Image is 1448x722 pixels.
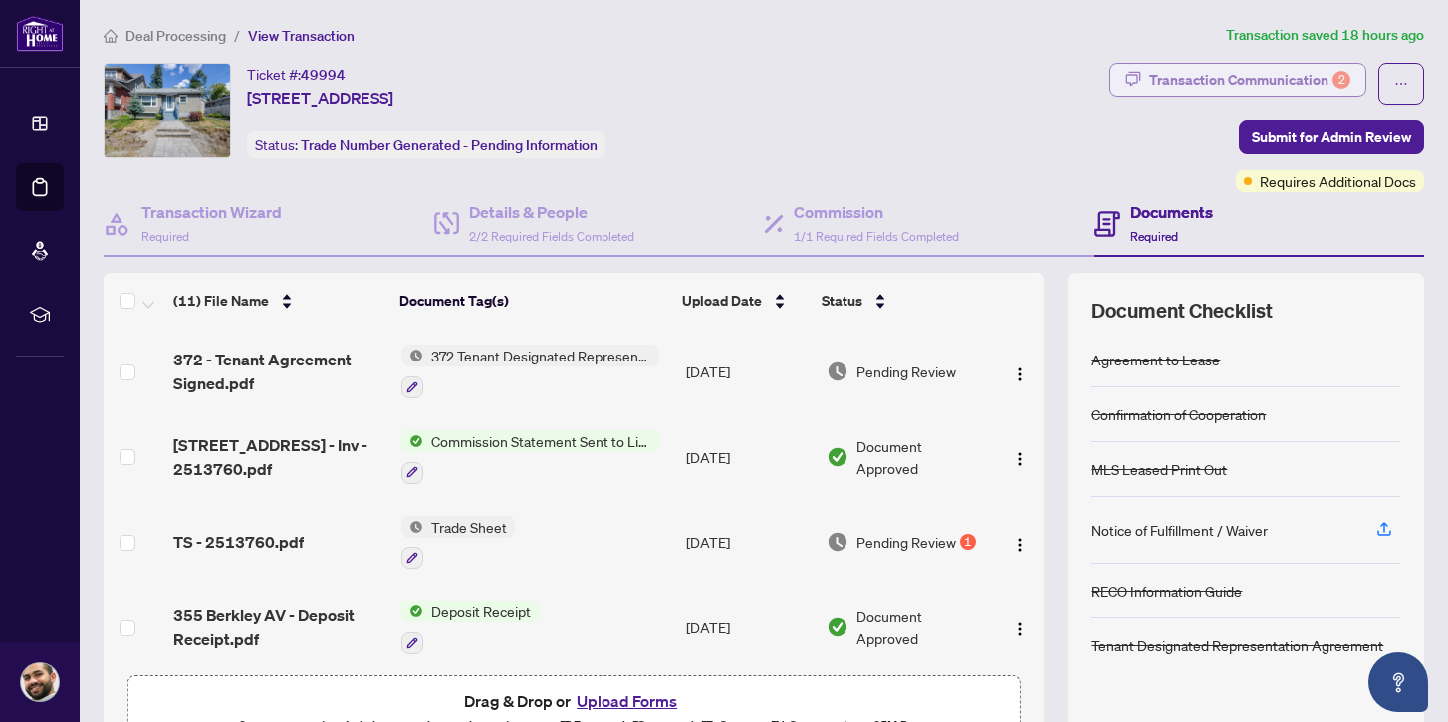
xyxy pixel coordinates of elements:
[678,329,819,414] td: [DATE]
[682,290,762,312] span: Upload Date
[960,534,976,550] div: 1
[794,229,959,244] span: 1/1 Required Fields Completed
[173,433,385,481] span: [STREET_ADDRESS] - Inv - 2513760.pdf
[234,24,240,47] li: /
[165,273,391,329] th: (11) File Name
[401,430,659,484] button: Status IconCommission Statement Sent to Listing Brokerage
[1012,366,1028,382] img: Logo
[247,86,393,110] span: [STREET_ADDRESS]
[401,601,539,654] button: Status IconDeposit Receipt
[678,585,819,670] td: [DATE]
[401,516,423,538] img: Status Icon
[401,345,423,366] img: Status Icon
[571,688,683,714] button: Upload Forms
[423,345,659,366] span: 372 Tenant Designated Representation Agreement - Authority for Lease or Purchase
[423,601,539,622] span: Deposit Receipt
[423,516,515,538] span: Trade Sheet
[21,663,59,701] img: Profile Icon
[856,531,956,553] span: Pending Review
[1012,621,1028,637] img: Logo
[247,63,346,86] div: Ticket #:
[1260,170,1416,192] span: Requires Additional Docs
[16,15,64,52] img: logo
[141,229,189,244] span: Required
[1239,120,1424,154] button: Submit for Admin Review
[423,430,659,452] span: Commission Statement Sent to Listing Brokerage
[1091,297,1273,325] span: Document Checklist
[125,27,226,45] span: Deal Processing
[1109,63,1366,97] button: Transaction Communication2
[1012,537,1028,553] img: Logo
[1091,519,1268,541] div: Notice of Fulfillment / Waiver
[1091,580,1242,602] div: RECO Information Guide
[248,27,355,45] span: View Transaction
[814,273,988,329] th: Status
[401,430,423,452] img: Status Icon
[401,345,659,398] button: Status Icon372 Tenant Designated Representation Agreement - Authority for Lease or Purchase
[856,605,987,649] span: Document Approved
[141,200,282,224] h4: Transaction Wizard
[827,531,848,553] img: Document Status
[1394,77,1408,91] span: ellipsis
[391,273,674,329] th: Document Tag(s)
[1252,121,1411,153] span: Submit for Admin Review
[173,290,269,312] span: (11) File Name
[401,516,515,570] button: Status IconTrade Sheet
[827,361,848,382] img: Document Status
[1130,200,1213,224] h4: Documents
[1226,24,1424,47] article: Transaction saved 18 hours ago
[247,131,605,158] div: Status:
[827,616,848,638] img: Document Status
[1004,356,1036,387] button: Logo
[1004,611,1036,643] button: Logo
[1091,403,1266,425] div: Confirmation of Cooperation
[1149,64,1350,96] div: Transaction Communication
[173,530,304,554] span: TS - 2513760.pdf
[794,200,959,224] h4: Commission
[301,136,598,154] span: Trade Number Generated - Pending Information
[1332,71,1350,89] div: 2
[1368,652,1428,712] button: Open asap
[173,348,385,395] span: 372 - Tenant Agreement Signed.pdf
[469,229,634,244] span: 2/2 Required Fields Completed
[104,29,118,43] span: home
[173,603,385,651] span: 355 Berkley AV - Deposit Receipt.pdf
[674,273,814,329] th: Upload Date
[822,290,862,312] span: Status
[1004,441,1036,473] button: Logo
[1004,526,1036,558] button: Logo
[1130,229,1178,244] span: Required
[678,414,819,500] td: [DATE]
[827,446,848,468] img: Document Status
[105,64,230,157] img: IMG-X12355171_1.jpg
[469,200,634,224] h4: Details & People
[856,361,956,382] span: Pending Review
[1091,458,1227,480] div: MLS Leased Print Out
[301,66,346,84] span: 49994
[401,601,423,622] img: Status Icon
[464,688,683,714] span: Drag & Drop or
[1091,634,1383,656] div: Tenant Designated Representation Agreement
[856,435,987,479] span: Document Approved
[1091,349,1220,370] div: Agreement to Lease
[678,500,819,586] td: [DATE]
[1012,451,1028,467] img: Logo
